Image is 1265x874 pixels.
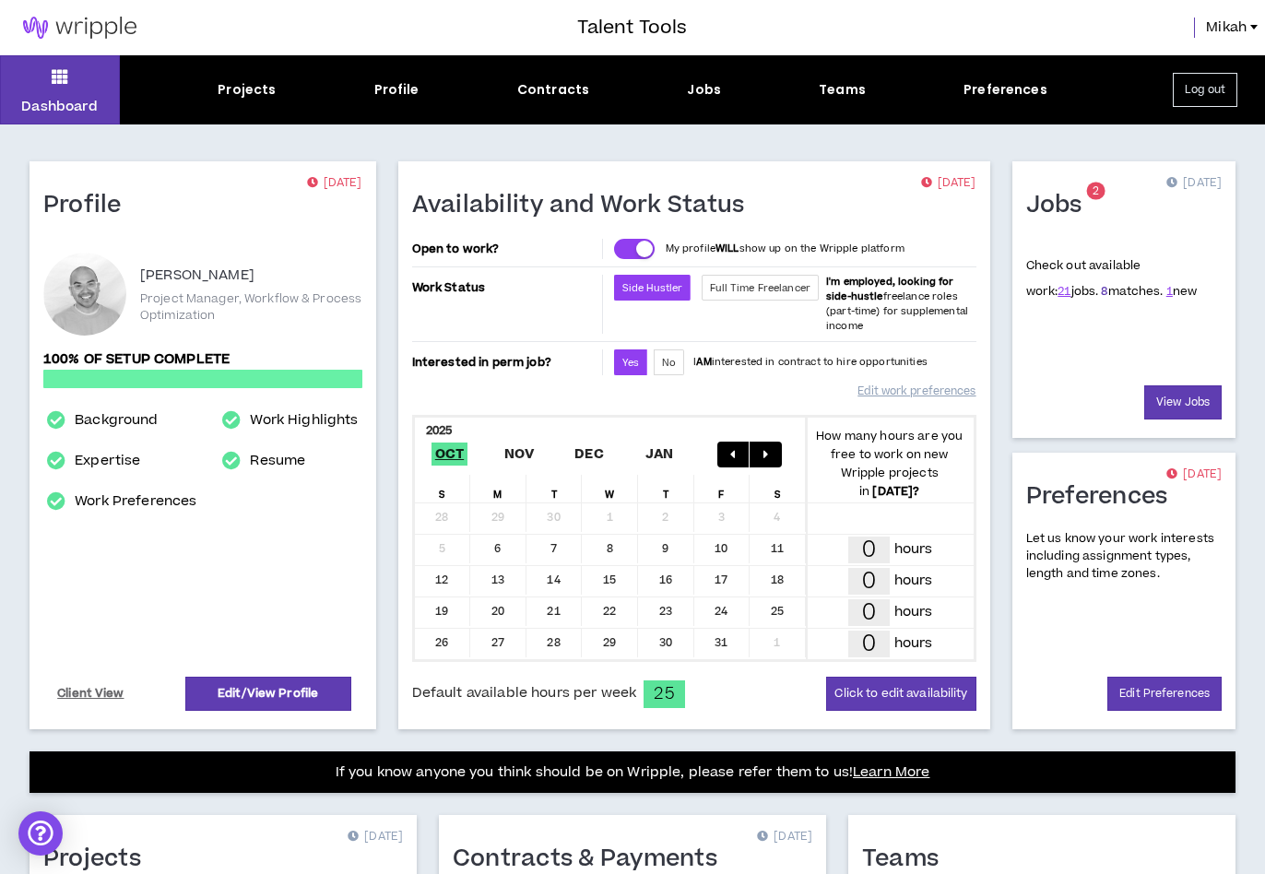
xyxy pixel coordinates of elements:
[348,828,403,846] p: [DATE]
[75,490,196,513] a: Work Preferences
[43,191,136,220] h1: Profile
[501,443,538,466] span: Nov
[826,677,975,711] button: Click to edit availability
[1173,73,1237,107] button: Log out
[1058,283,1070,300] a: 21
[1166,466,1222,484] p: [DATE]
[894,602,933,622] p: hours
[1206,18,1247,38] span: Mikah
[582,475,638,502] div: W
[1026,482,1182,512] h1: Preferences
[1026,257,1198,300] p: Check out available work:
[1093,183,1099,199] span: 2
[1166,283,1173,300] a: 1
[412,242,598,256] p: Open to work?
[432,443,468,466] span: Oct
[894,633,933,654] p: hours
[54,678,127,710] a: Client View
[894,539,933,560] p: hours
[43,349,362,370] p: 100% of setup complete
[662,356,676,370] span: No
[75,450,140,472] a: Expertise
[750,475,806,502] div: S
[21,97,98,116] p: Dashboard
[693,355,928,370] p: I interested in contract to hire opportunities
[75,409,158,431] a: Background
[140,265,254,287] p: [PERSON_NAME]
[577,14,687,41] h3: Talent Tools
[1101,283,1163,300] span: matches.
[1087,183,1105,200] sup: 2
[1026,530,1222,584] p: Let us know your work interests including assignment types, length and time zones.
[622,356,639,370] span: Yes
[412,683,636,703] span: Default available hours per week
[470,475,526,502] div: M
[426,422,453,439] b: 2025
[415,475,471,502] div: S
[1101,283,1107,300] a: 8
[307,174,362,193] p: [DATE]
[1026,191,1096,220] h1: Jobs
[1166,174,1222,193] p: [DATE]
[18,811,63,856] div: Open Intercom Messenger
[857,375,975,407] a: Edit work preferences
[571,443,608,466] span: Dec
[412,275,598,301] p: Work Status
[666,242,904,256] p: My profile show up on the Wripple platform
[412,191,759,220] h1: Availability and Work Status
[453,844,731,874] h1: Contracts & Payments
[687,80,721,100] div: Jobs
[757,828,812,846] p: [DATE]
[250,450,305,472] a: Resume
[336,762,930,784] p: If you know anyone you think should be on Wripple, please refer them to us!
[819,80,866,100] div: Teams
[218,80,276,100] div: Projects
[517,80,589,100] div: Contracts
[696,355,711,369] strong: AM
[1107,677,1222,711] a: Edit Preferences
[862,844,952,874] h1: Teams
[412,349,598,375] p: Interested in perm job?
[641,443,677,466] span: Jan
[526,475,583,502] div: T
[715,242,739,255] strong: WILL
[1058,283,1098,300] span: jobs.
[1144,385,1222,419] a: View Jobs
[806,427,974,501] p: How many hours are you free to work on new Wripple projects in
[1166,283,1198,300] span: new
[964,80,1047,100] div: Preferences
[250,409,358,431] a: Work Highlights
[185,677,351,711] a: Edit/View Profile
[894,571,933,591] p: hours
[710,281,810,295] span: Full Time Freelancer
[826,275,968,333] span: freelance roles (part-time) for supplemental income
[872,483,919,500] b: [DATE] ?
[374,80,420,100] div: Profile
[921,174,976,193] p: [DATE]
[43,844,155,874] h1: Projects
[140,290,362,324] p: Project Manager, Workflow & Process Optimization
[694,475,751,502] div: F
[43,253,126,336] div: Mikah T.
[638,475,694,502] div: T
[826,275,954,303] b: I'm employed, looking for side-hustle
[853,762,929,782] a: Learn More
